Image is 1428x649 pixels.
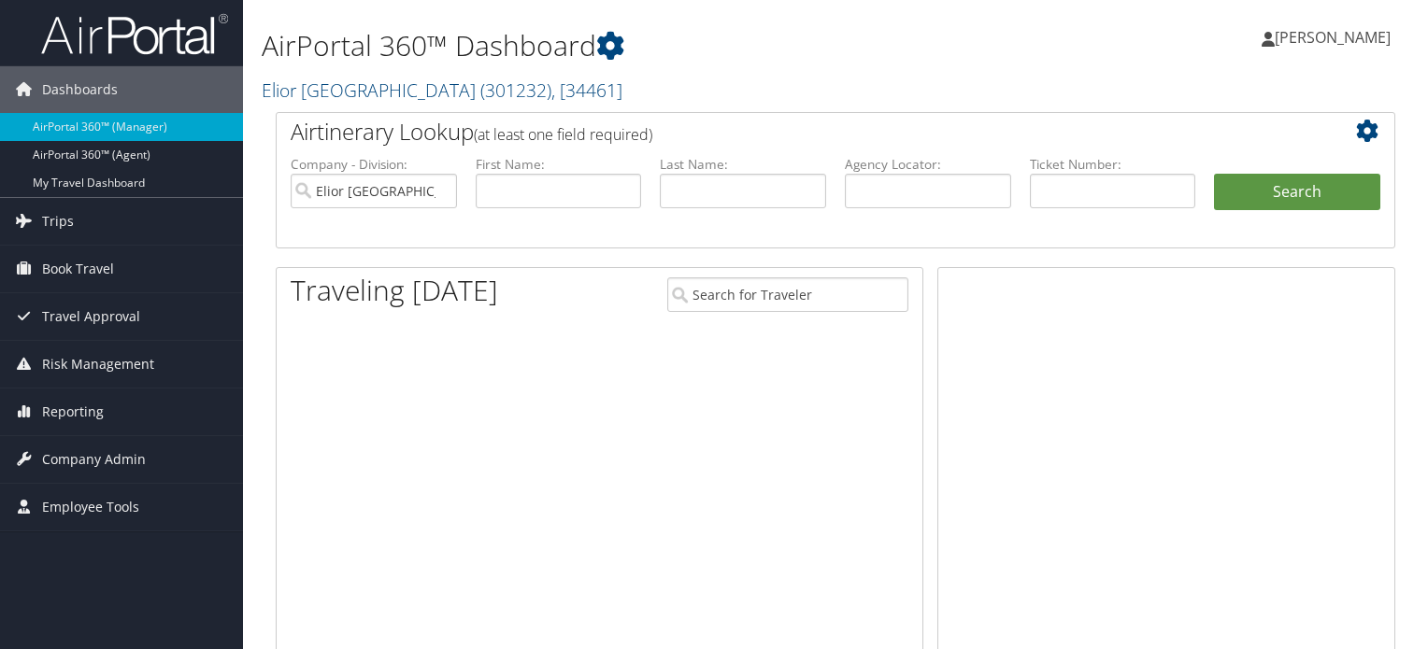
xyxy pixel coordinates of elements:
[551,78,622,103] span: , [ 34461 ]
[42,436,146,483] span: Company Admin
[474,124,652,145] span: (at least one field required)
[42,484,139,530] span: Employee Tools
[42,388,104,435] span: Reporting
[291,271,498,310] h1: Traveling [DATE]
[42,66,118,113] span: Dashboards
[42,341,154,388] span: Risk Management
[1275,27,1391,48] span: [PERSON_NAME]
[1262,9,1409,65] a: [PERSON_NAME]
[291,116,1287,148] h2: Airtinerary Lookup
[42,293,140,340] span: Travel Approval
[42,246,114,292] span: Book Travel
[262,78,622,103] a: Elior [GEOGRAPHIC_DATA]
[480,78,551,103] span: ( 301232 )
[845,155,1011,174] label: Agency Locator:
[1214,174,1380,211] button: Search
[476,155,642,174] label: First Name:
[667,277,908,312] input: Search for Traveler
[1030,155,1196,174] label: Ticket Number:
[41,12,228,56] img: airportal-logo.png
[660,155,826,174] label: Last Name:
[262,26,1027,65] h1: AirPortal 360™ Dashboard
[42,198,74,245] span: Trips
[291,155,457,174] label: Company - Division:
